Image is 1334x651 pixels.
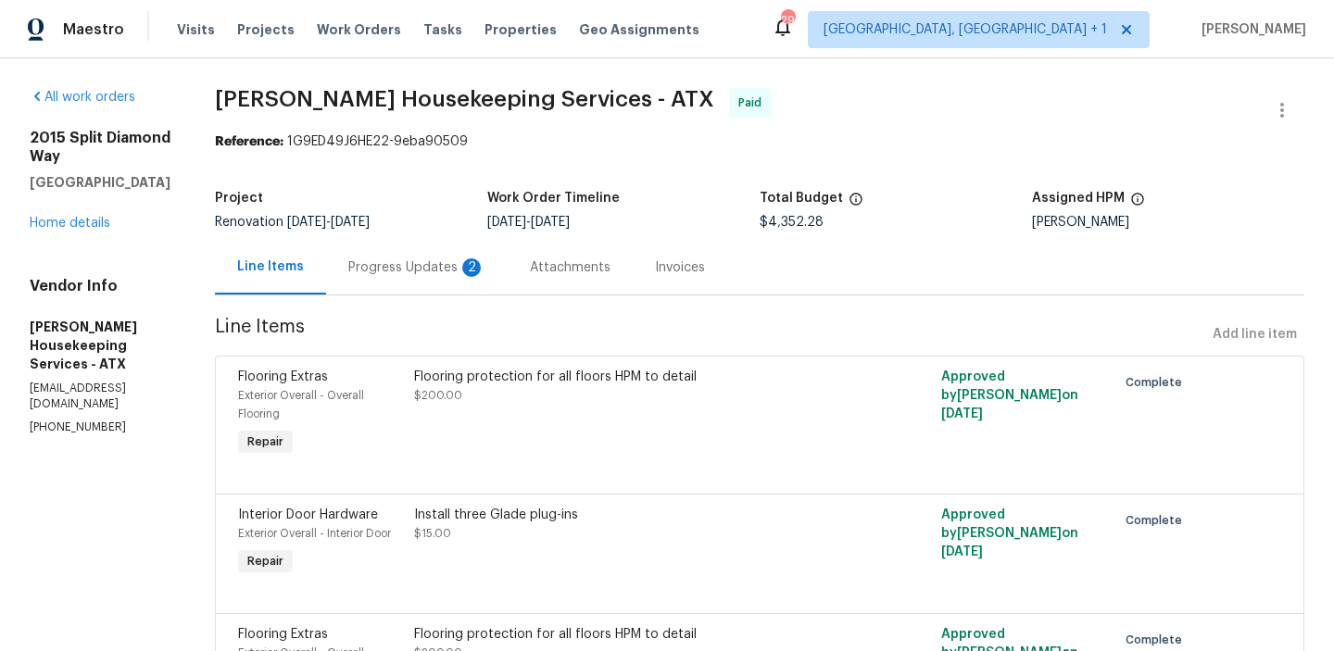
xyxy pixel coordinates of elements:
[824,20,1107,39] span: [GEOGRAPHIC_DATA], [GEOGRAPHIC_DATA] + 1
[849,192,863,216] span: The total cost of line items that have been proposed by Opendoor. This sum includes line items th...
[462,258,481,277] div: 2
[238,528,391,539] span: Exterior Overall - Interior Door
[237,20,295,39] span: Projects
[30,419,170,435] p: [PHONE_NUMBER]
[414,528,451,539] span: $15.00
[1126,511,1189,530] span: Complete
[215,216,370,229] span: Renovation
[331,216,370,229] span: [DATE]
[579,20,699,39] span: Geo Assignments
[1130,192,1145,216] span: The hpm assigned to this work order.
[30,91,135,104] a: All work orders
[487,216,570,229] span: -
[30,318,170,373] h5: [PERSON_NAME] Housekeeping Services - ATX
[760,192,843,205] h5: Total Budget
[287,216,326,229] span: [DATE]
[1126,631,1189,649] span: Complete
[738,94,769,112] span: Paid
[655,258,705,277] div: Invoices
[215,135,283,148] b: Reference:
[177,20,215,39] span: Visits
[238,370,328,383] span: Flooring Extras
[215,88,714,110] span: [PERSON_NAME] Housekeeping Services - ATX
[414,368,842,386] div: Flooring protection for all floors HPM to detail
[423,23,462,36] span: Tasks
[238,628,328,641] span: Flooring Extras
[215,192,263,205] h5: Project
[1194,20,1306,39] span: [PERSON_NAME]
[531,216,570,229] span: [DATE]
[215,318,1205,352] span: Line Items
[238,390,364,419] span: Exterior Overall - Overall Flooring
[240,432,291,451] span: Repair
[287,216,370,229] span: -
[781,11,794,30] div: 29
[941,508,1078,558] span: Approved by [PERSON_NAME] on
[237,257,304,276] div: Line Items
[1032,216,1304,229] div: [PERSON_NAME]
[485,20,557,39] span: Properties
[414,390,462,401] span: $200.00
[240,552,291,570] span: Repair
[30,277,170,295] h4: Vendor Info
[941,370,1078,420] span: Approved by [PERSON_NAME] on
[30,217,110,230] a: Home details
[63,20,124,39] span: Maestro
[530,258,610,277] div: Attachments
[1032,192,1125,205] h5: Assigned HPM
[30,129,170,166] h2: 2015 Split Diamond Way
[487,192,620,205] h5: Work Order Timeline
[238,508,378,521] span: Interior Door Hardware
[414,506,842,524] div: Install three Glade plug-ins
[215,132,1304,151] div: 1G9ED49J6HE22-9eba90509
[941,545,983,558] span: [DATE]
[317,20,401,39] span: Work Orders
[414,625,842,644] div: Flooring protection for all floors HPM to detail
[1126,373,1189,392] span: Complete
[487,216,526,229] span: [DATE]
[760,216,824,229] span: $4,352.28
[30,381,170,412] p: [EMAIL_ADDRESS][DOMAIN_NAME]
[348,258,485,277] div: Progress Updates
[30,173,170,192] h5: [GEOGRAPHIC_DATA]
[941,407,983,420] span: [DATE]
